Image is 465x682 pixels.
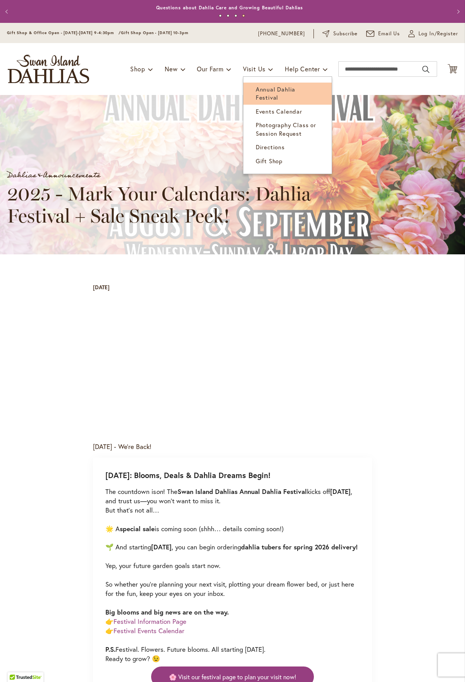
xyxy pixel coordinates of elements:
button: 3 of 4 [234,14,237,17]
span: Photography Class or Session Request [256,121,316,137]
a: store logo [8,55,89,83]
span: Email Us [378,30,400,38]
button: Next [449,4,465,19]
figcaption: [DATE] - We're Back! [93,442,372,451]
button: 1 of 4 [219,14,222,17]
span: New [165,65,177,73]
span: Subscribe [333,30,358,38]
strong: Big blooms and big news are on the way. [105,608,229,616]
strong: special sale [120,524,155,533]
span: Shop [130,65,145,73]
div: [DATE] [93,283,110,291]
strong: P.S. [105,645,115,654]
button: 4 of 4 [242,14,245,17]
span: Gift Shop & Office Open - [DATE]-[DATE] 9-4:30pm / [7,30,121,35]
span: 🌸 Visit our festival page to plan your visit now! [169,672,296,681]
strong: [DATE] [330,487,351,496]
span: Help Center [285,65,320,73]
strong: [DATE] [151,542,172,551]
a: Questions about Dahlia Care and Growing Beautiful Dahlias [156,5,303,10]
span: Events Calendar [256,107,302,115]
a: Festival Events Calendar [114,626,184,635]
span: Gift Shop Open - [DATE] 10-3pm [121,30,188,35]
strong: Swan Island Dahlias Annual Dahlia Festival [177,487,307,496]
span: Our Farm [197,65,223,73]
a: Dahlias [7,168,36,183]
a: Email Us [366,30,400,38]
p: The countdown is ! The kicks off , and trust us—you won’t want to miss it. But that’s not all… 🌟 ... [105,487,360,663]
a: [PHONE_NUMBER] [258,30,305,38]
span: Log In/Register [418,30,458,38]
a: Log In/Register [408,30,458,38]
span: Directions [256,143,285,151]
a: Announcements [43,168,100,183]
button: 2 of 4 [227,14,229,17]
a: Festival Information Page [114,617,186,626]
span: Visit Us [243,65,265,73]
span: Gift Shop [256,157,282,165]
span: Annual Dahlia Festival [256,85,295,101]
em: on [156,487,163,496]
a: Subscribe [322,30,358,38]
strong: dahlia tubers for spring 2026 delivery! [241,542,358,551]
h1: 2025 - Mark Your Calendars: Dahlia Festival + Sale Sneak Peek! [7,183,356,227]
strong: [DATE]: Blooms, Deals & Dahlia Dreams Begin! [105,470,270,480]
